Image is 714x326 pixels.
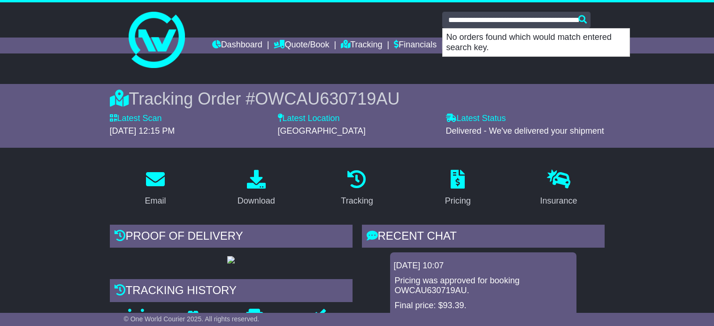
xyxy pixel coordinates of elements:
[445,195,471,207] div: Pricing
[124,315,260,323] span: © One World Courier 2025. All rights reserved.
[395,276,572,296] p: Pricing was approved for booking OWCAU630719AU.
[110,279,353,304] div: Tracking history
[278,114,340,124] label: Latest Location
[540,195,577,207] div: Insurance
[110,89,605,109] div: Tracking Order #
[145,195,166,207] div: Email
[110,114,162,124] label: Latest Scan
[274,38,329,53] a: Quote/Book
[394,38,437,53] a: Financials
[534,167,583,211] a: Insurance
[362,225,605,250] div: RECENT CHAT
[394,261,573,271] div: [DATE] 10:07
[395,301,572,311] p: Final price: $93.39.
[341,195,373,207] div: Tracking
[443,29,630,56] p: No orders found which would match entered search key.
[231,167,281,211] a: Download
[446,126,604,136] span: Delivered - We've delivered your shipment
[238,195,275,207] div: Download
[138,167,172,211] a: Email
[278,126,366,136] span: [GEOGRAPHIC_DATA]
[227,256,235,264] img: GetPodImage
[341,38,382,53] a: Tracking
[439,167,477,211] a: Pricing
[110,126,175,136] span: [DATE] 12:15 PM
[335,167,379,211] a: Tracking
[110,225,353,250] div: Proof of Delivery
[255,89,399,108] span: OWCAU630719AU
[212,38,262,53] a: Dashboard
[446,114,506,124] label: Latest Status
